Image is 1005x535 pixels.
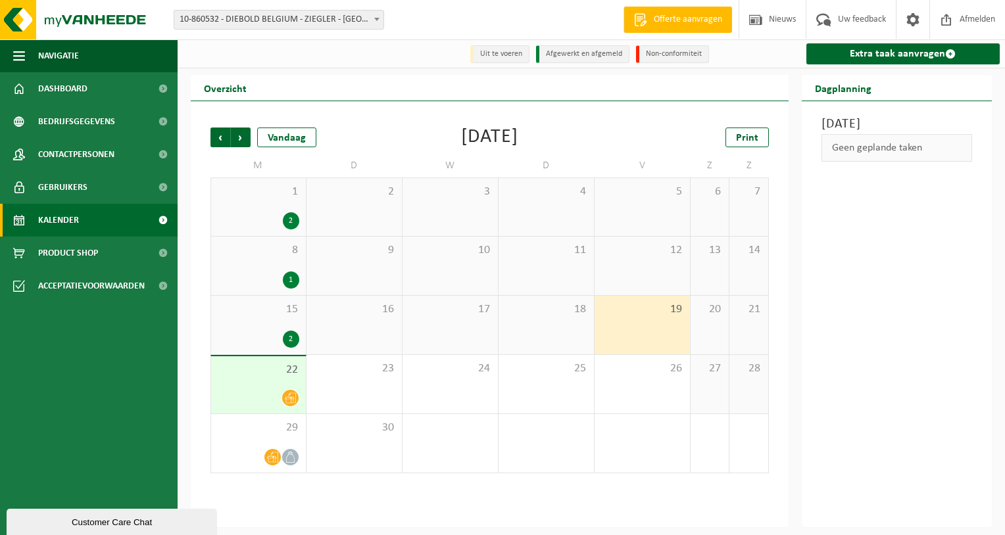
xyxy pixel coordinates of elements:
[174,11,383,29] span: 10-860532 - DIEBOLD BELGIUM - ZIEGLER - AALST
[313,185,395,199] span: 2
[505,302,587,317] span: 18
[174,10,384,30] span: 10-860532 - DIEBOLD BELGIUM - ZIEGLER - AALST
[306,154,403,177] td: D
[218,243,299,258] span: 8
[821,114,973,134] h3: [DATE]
[821,134,973,162] div: Geen geplande taken
[38,105,115,138] span: Bedrijfsgegevens
[210,128,230,147] span: Vorige
[729,154,768,177] td: Z
[736,302,761,317] span: 21
[505,185,587,199] span: 4
[38,138,114,171] span: Contactpersonen
[736,185,761,199] span: 7
[313,361,395,376] span: 23
[313,302,395,317] span: 16
[38,237,98,269] span: Product Shop
[806,43,1000,64] a: Extra taak aanvragen
[697,185,722,199] span: 6
[697,361,722,376] span: 27
[313,421,395,435] span: 30
[38,171,87,204] span: Gebruikers
[283,331,299,348] div: 2
[409,243,491,258] span: 10
[505,243,587,258] span: 11
[409,361,491,376] span: 24
[601,361,683,376] span: 26
[595,154,691,177] td: V
[601,302,683,317] span: 19
[403,154,499,177] td: W
[257,128,316,147] div: Vandaag
[505,361,587,376] span: 25
[7,506,220,535] iframe: chat widget
[218,363,299,377] span: 22
[470,45,529,63] li: Uit te voeren
[218,421,299,435] span: 29
[191,75,260,101] h2: Overzicht
[802,75,885,101] h2: Dagplanning
[736,243,761,258] span: 14
[499,154,595,177] td: D
[725,128,769,147] a: Print
[38,269,145,302] span: Acceptatievoorwaarden
[38,72,87,105] span: Dashboard
[636,45,709,63] li: Non-conformiteit
[38,39,79,72] span: Navigatie
[409,302,491,317] span: 17
[697,302,722,317] span: 20
[218,302,299,317] span: 15
[601,243,683,258] span: 12
[536,45,629,63] li: Afgewerkt en afgemeld
[283,212,299,229] div: 2
[313,243,395,258] span: 9
[697,243,722,258] span: 13
[461,128,518,147] div: [DATE]
[736,361,761,376] span: 28
[218,185,299,199] span: 1
[210,154,306,177] td: M
[283,271,299,289] div: 1
[38,204,79,237] span: Kalender
[624,7,732,33] a: Offerte aanvragen
[736,133,758,143] span: Print
[601,185,683,199] span: 5
[691,154,729,177] td: Z
[231,128,251,147] span: Volgende
[409,185,491,199] span: 3
[650,13,725,26] span: Offerte aanvragen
